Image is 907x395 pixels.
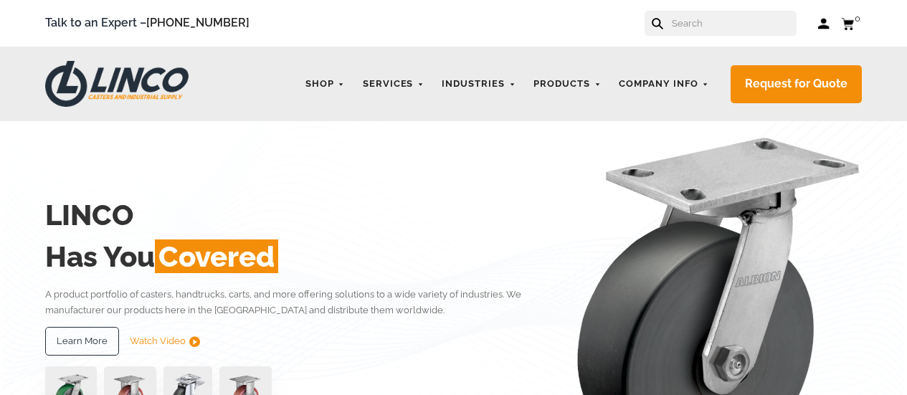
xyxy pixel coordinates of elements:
[670,11,797,36] input: Search
[45,14,250,33] span: Talk to an Expert –
[130,327,200,356] a: Watch Video
[356,70,432,98] a: Services
[45,194,533,236] h2: LINCO
[155,239,278,273] span: Covered
[731,65,862,103] a: Request for Quote
[189,336,200,347] img: subtract.png
[45,287,533,318] p: A product portfolio of casters, handtrucks, carts, and more offering solutions to a wide variety ...
[612,70,716,98] a: Company Info
[855,13,860,24] span: 0
[45,327,119,356] a: Learn More
[146,16,250,29] a: [PHONE_NUMBER]
[818,16,830,31] a: Log in
[45,61,189,107] img: LINCO CASTERS & INDUSTRIAL SUPPLY
[298,70,352,98] a: Shop
[526,70,608,98] a: Products
[841,14,862,32] a: 0
[45,236,533,277] h2: Has You
[434,70,523,98] a: Industries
